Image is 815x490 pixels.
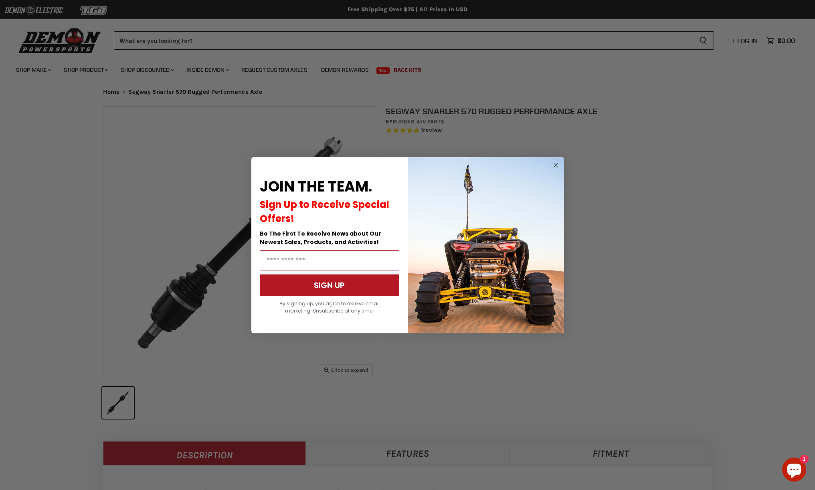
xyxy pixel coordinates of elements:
button: SIGN UP [260,274,399,296]
button: Close dialog [551,160,561,170]
span: Sign Up to Receive Special Offers! [260,198,389,225]
inbox-online-store-chat: Shopify online store chat [780,458,809,484]
input: Email Address [260,250,399,270]
span: JOIN THE TEAM. [260,176,372,197]
span: By signing up, you agree to receive email marketing. Unsubscribe at any time. [279,300,380,314]
img: a9095488-b6e7-41ba-879d-588abfab540b.jpeg [408,157,564,333]
span: Be The First To Receive News about Our Newest Sales, Products, and Activities! [260,230,381,246]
